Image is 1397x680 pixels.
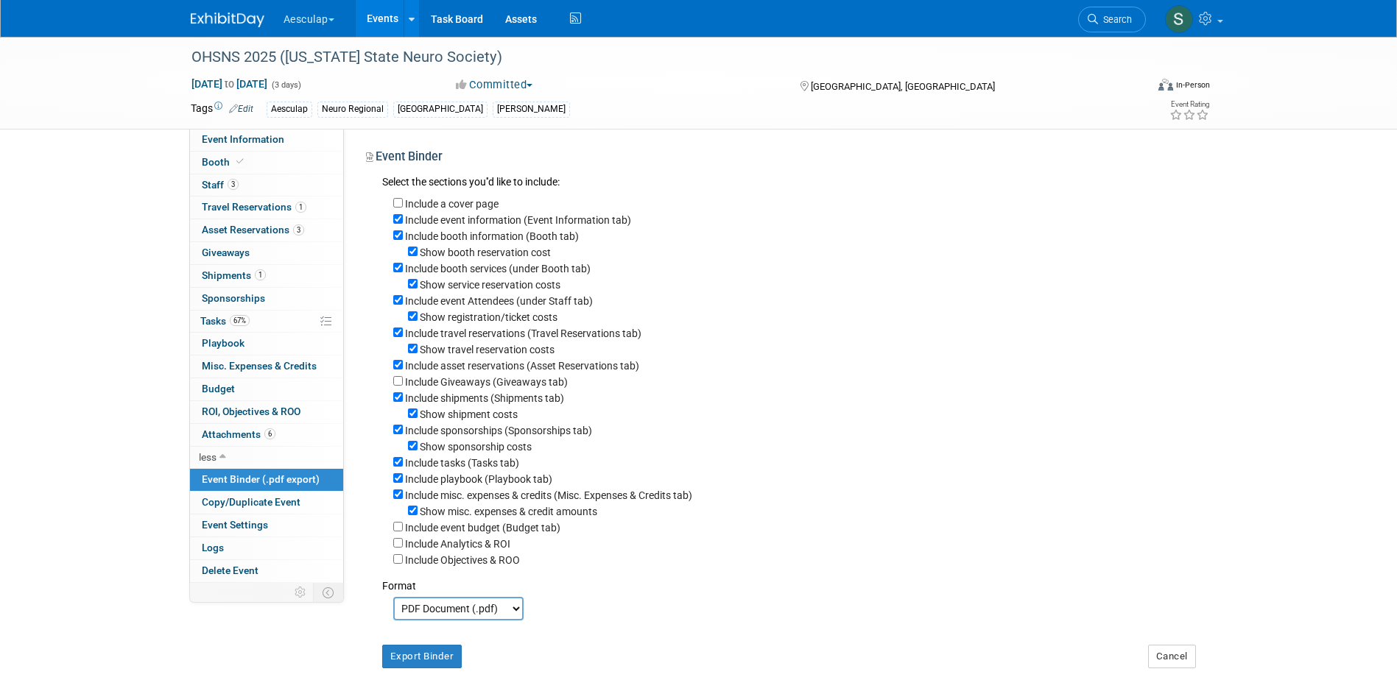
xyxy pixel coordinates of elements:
[236,157,244,166] i: Booth reservation complete
[264,428,275,439] span: 6
[255,269,266,280] span: 1
[405,295,593,307] label: Include event Attendees (under Staff tab)
[190,311,343,333] a: Tasks67%
[202,496,300,508] span: Copy/Duplicate Event
[382,174,1196,191] div: Select the sections you''d like to include:
[267,102,312,117] div: Aesculap
[1169,101,1209,108] div: Event Rating
[190,174,343,196] a: Staff3
[228,179,239,190] span: 3
[202,360,317,372] span: Misc. Expenses & Credits
[451,77,538,93] button: Committed
[190,378,343,400] a: Budget
[420,311,557,323] label: Show registration/ticket costs
[382,567,1196,593] div: Format
[288,583,314,602] td: Personalize Event Tab Strip
[405,457,519,469] label: Include tasks (Tasks tab)
[420,441,532,453] label: Show sponsorship costs
[405,392,564,404] label: Include shipments (Shipments tab)
[190,219,343,241] a: Asset Reservations3
[202,473,320,485] span: Event Binder (.pdf export)
[493,102,570,117] div: [PERSON_NAME]
[202,428,275,440] span: Attachments
[405,263,591,275] label: Include booth services (under Booth tab)
[405,425,592,436] label: Include sponsorships (Sponsorships tab)
[190,447,343,469] a: less
[1175,79,1210,91] div: In-Person
[405,360,639,372] label: Include asset reservations (Asset Reservations tab)
[405,214,631,226] label: Include event information (Event Information tab)
[199,451,217,463] span: less
[202,542,224,553] span: Logs
[190,152,343,174] a: Booth
[382,645,462,668] button: Export Binder
[202,383,235,394] span: Budget
[366,149,1196,170] div: Event Binder
[191,13,264,27] img: ExhibitDay
[420,247,551,258] label: Show booth reservation cost
[295,202,306,213] span: 1
[293,224,304,235] span: 3
[405,230,579,242] label: Include booth information (Booth tab)
[190,401,343,423] a: ROI, Objectives & ROO
[202,179,239,191] span: Staff
[229,104,253,114] a: Edit
[1059,77,1211,99] div: Event Format
[190,242,343,264] a: Giveaways
[202,133,284,145] span: Event Information
[1098,14,1132,25] span: Search
[202,224,304,235] span: Asset Reservations
[190,333,343,355] a: Playbook
[1158,79,1173,91] img: Format-Inperson.png
[202,247,250,258] span: Giveaways
[405,473,552,485] label: Include playbook (Playbook tab)
[1148,645,1196,668] button: Cancel
[1078,7,1146,32] a: Search
[186,44,1124,71] div: OHSNS 2025 ([US_STATE] State Neuro Society)
[420,344,555,355] label: Show travel reservation costs
[222,78,236,90] span: to
[317,102,388,117] div: Neuro Regional
[190,424,343,446] a: Attachments6
[202,269,266,281] span: Shipments
[190,355,343,378] a: Misc. Expenses & Credits
[191,77,268,91] span: [DATE] [DATE]
[202,337,244,349] span: Playbook
[190,265,343,287] a: Shipments1
[190,288,343,310] a: Sponsorships
[405,198,499,210] label: Include a cover page
[405,489,692,501] label: Include misc. expenses & credits (Misc. Expenses & Credits tab)
[270,80,301,90] span: (3 days)
[202,292,265,304] span: Sponsorships
[420,408,518,420] label: Show shipment costs
[202,201,306,213] span: Travel Reservations
[202,156,247,168] span: Booth
[200,315,250,327] span: Tasks
[202,405,300,417] span: ROI, Objectives & ROO
[202,519,268,531] span: Event Settings
[190,469,343,491] a: Event Binder (.pdf export)
[405,327,641,339] label: Include travel reservations (Travel Reservations tab)
[393,102,488,117] div: [GEOGRAPHIC_DATA]
[190,514,343,536] a: Event Settings
[405,554,520,566] label: Include Objectives & ROO
[313,583,343,602] td: Toggle Event Tabs
[190,537,343,559] a: Logs
[1165,5,1193,33] img: Sara Hurson
[202,564,258,576] span: Delete Event
[190,129,343,151] a: Event Information
[420,279,560,291] label: Show service reservation costs
[191,101,253,118] td: Tags
[190,196,343,219] a: Travel Reservations1
[190,560,343,582] a: Delete Event
[405,522,560,534] label: Include event budget (Budget tab)
[230,315,250,326] span: 67%
[405,376,568,388] label: Include Giveaways (Giveaways tab)
[190,492,343,514] a: Copy/Duplicate Event
[811,81,995,92] span: [GEOGRAPHIC_DATA], [GEOGRAPHIC_DATA]
[405,538,510,550] label: Include Analytics & ROI
[420,506,597,517] label: Show misc. expenses & credit amounts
